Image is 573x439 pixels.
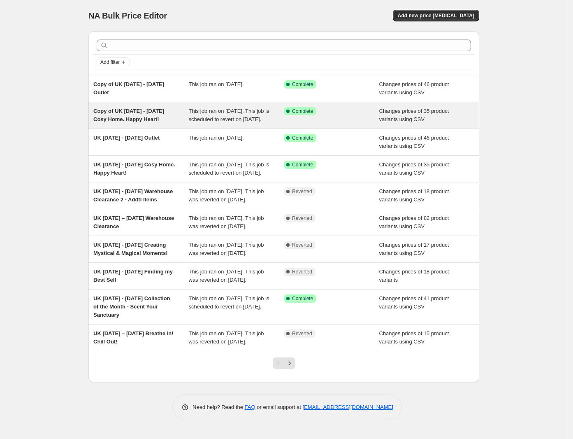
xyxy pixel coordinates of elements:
span: This job ran on [DATE]. This job was reverted on [DATE]. [189,215,264,229]
span: Complete [292,295,313,302]
a: FAQ [245,404,255,410]
span: This job ran on [DATE]. This job is scheduled to revert on [DATE]. [189,108,269,122]
span: Changes prices of 18 product variants [379,269,449,283]
span: Reverted [292,215,312,222]
span: Changes prices of 46 product variants using CSV [379,135,449,149]
span: UK [DATE] – [DATE] Breathe in! Chill Out! [93,330,174,345]
span: Changes prices of 82 product variants using CSV [379,215,449,229]
span: UK [DATE] - [DATE] Collection of the Month - Scent Your Sanctuary [93,295,170,318]
span: Copy of UK [DATE] - [DATE] Outlet [93,81,164,96]
span: Changes prices of 18 product variants using CSV [379,188,449,203]
span: This job ran on [DATE]. [189,135,244,141]
span: Copy of UK [DATE] - [DATE] Cosy Home. Happy Heart! [93,108,164,122]
a: [EMAIL_ADDRESS][DOMAIN_NAME] [303,404,393,410]
span: UK [DATE] - [DATE] Cosy Home. Happy Heart! [93,161,175,176]
span: Reverted [292,242,312,248]
span: This job ran on [DATE]. This job is scheduled to revert on [DATE]. [189,161,269,176]
span: UK [DATE] - [DATE] Outlet [93,135,160,141]
span: UK [DATE] - [DATE] Warehouse Clearance 2 - Addtl Items [93,188,173,203]
span: NA Bulk Price Editor [88,11,167,20]
span: This job ran on [DATE]. [189,81,244,87]
button: Next [284,357,295,369]
button: Add filter [97,57,130,67]
span: This job ran on [DATE]. This job was reverted on [DATE]. [189,242,264,256]
span: Reverted [292,188,312,195]
span: UK [DATE] - [DATE] Finding my Best Self [93,269,173,283]
nav: Pagination [273,357,295,369]
button: Add new price [MEDICAL_DATA] [393,10,479,21]
span: Changes prices of 15 product variants using CSV [379,330,449,345]
span: Need help? Read the [193,404,245,410]
span: Complete [292,81,313,88]
span: Reverted [292,330,312,337]
span: Add filter [100,59,120,65]
span: Add new price [MEDICAL_DATA] [398,12,474,19]
span: This job ran on [DATE]. This job is scheduled to revert on [DATE]. [189,295,269,310]
span: This job ran on [DATE]. This job was reverted on [DATE]. [189,269,264,283]
span: Changes prices of 46 product variants using CSV [379,81,449,96]
span: Reverted [292,269,312,275]
span: Changes prices of 17 product variants using CSV [379,242,449,256]
span: Changes prices of 41 product variants using CSV [379,295,449,310]
span: This job ran on [DATE]. This job was reverted on [DATE]. [189,188,264,203]
span: or email support at [255,404,303,410]
span: UK [DATE] – [DATE] Warehouse Clearance [93,215,174,229]
span: Complete [292,108,313,114]
span: This job ran on [DATE]. This job was reverted on [DATE]. [189,330,264,345]
span: Changes prices of 35 product variants using CSV [379,161,449,176]
span: Complete [292,135,313,141]
span: UK [DATE] - [DATE] Creating Mystical & Magical Moments! [93,242,168,256]
span: Complete [292,161,313,168]
span: Changes prices of 35 product variants using CSV [379,108,449,122]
